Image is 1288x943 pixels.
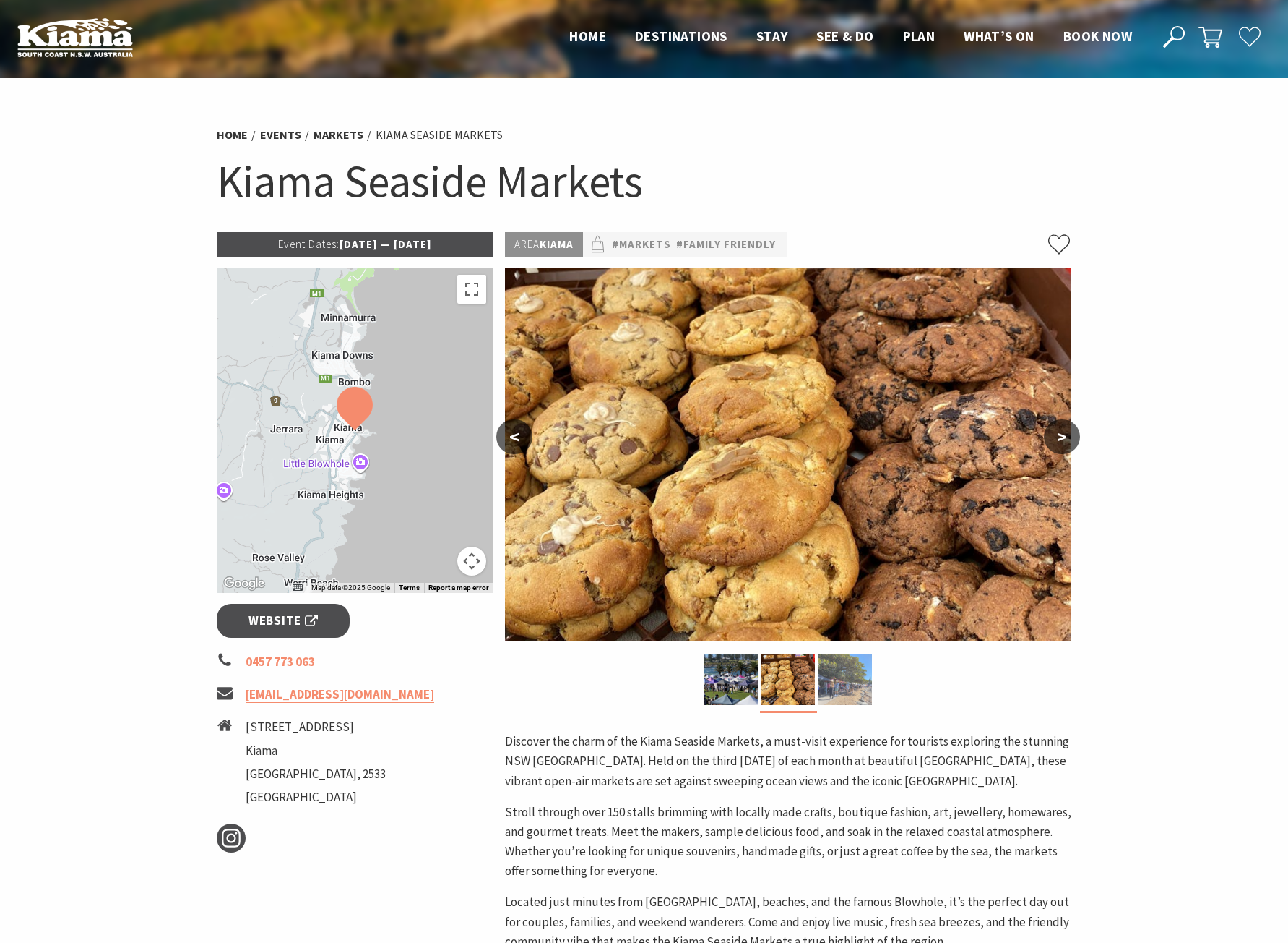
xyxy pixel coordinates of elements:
a: [EMAIL_ADDRESS][DOMAIN_NAME] [246,686,434,703]
button: < [496,419,532,454]
a: 0457 773 063 [246,654,315,670]
span: Book now [1063,27,1132,45]
button: > [1044,419,1080,454]
a: Terms (opens in new tab) [399,584,420,592]
li: [GEOGRAPHIC_DATA], 2533 [246,764,386,784]
a: Open this area in Google Maps (opens a new window) [220,574,268,593]
a: Markets [314,127,363,142]
button: Map camera controls [457,547,486,576]
a: Report a map error [428,584,489,592]
img: Kiama Logo [17,17,133,57]
a: Website [217,604,350,638]
p: Kiama [505,232,583,257]
span: Plan [903,27,935,45]
a: Home [217,127,248,142]
img: Google [220,574,268,593]
span: Map data ©2025 Google [311,584,390,592]
li: [GEOGRAPHIC_DATA] [246,788,386,807]
span: Destinations [635,27,727,45]
li: Kiama [246,741,386,761]
p: Stroll through over 150 stalls brimming with locally made crafts, boutique fashion, art, jeweller... [505,803,1071,882]
img: Kiama Seaside Market [704,654,758,705]
p: [DATE] — [DATE] [217,232,494,257]
h1: Kiama Seaside Markets [217,152,1072,210]
button: Toggle fullscreen view [457,275,486,304]
span: What’s On [964,27,1034,45]
nav: Main Menu [555,25,1146,49]
img: Market ptoduce [761,654,815,705]
li: [STREET_ADDRESS] [246,717,386,737]
p: Discover the charm of the Kiama Seaside Markets, a must-visit experience for tourists exploring t... [505,732,1071,791]
a: Events [260,127,301,142]
span: See & Do [816,27,873,45]
img: Market ptoduce [505,268,1071,641]
span: Website [248,611,318,631]
span: Area [514,237,540,251]
li: Kiama Seaside Markets [376,126,503,145]
a: #Family Friendly [676,236,776,254]
img: market photo [818,654,872,705]
span: Home [569,27,606,45]
button: Keyboard shortcuts [293,583,303,593]
a: #Markets [612,236,671,254]
span: Stay [756,27,788,45]
span: Event Dates: [278,237,340,251]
